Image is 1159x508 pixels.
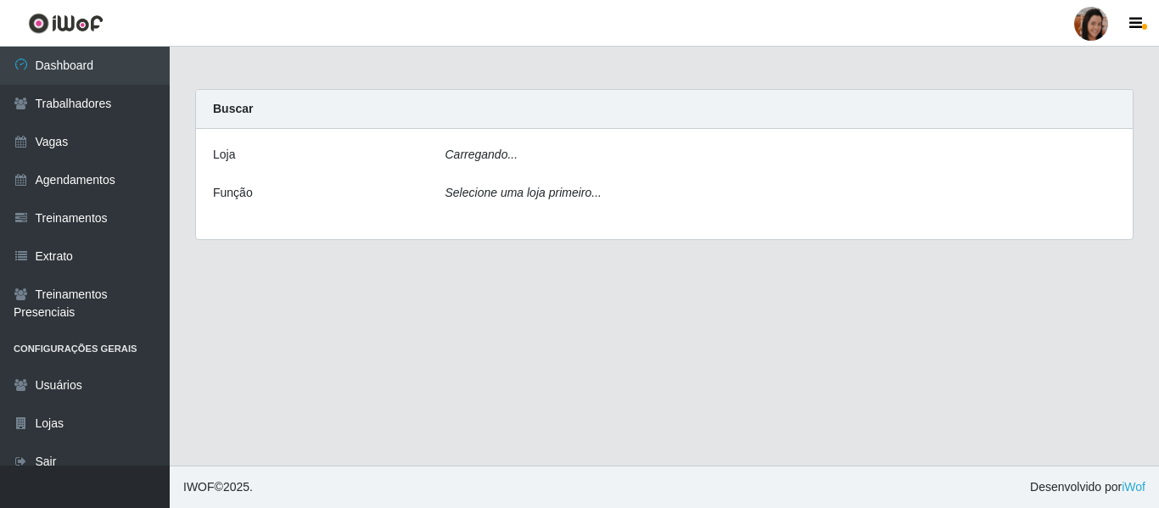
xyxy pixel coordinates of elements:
label: Função [213,184,253,202]
span: IWOF [183,480,215,494]
span: Desenvolvido por [1030,478,1145,496]
i: Carregando... [445,148,518,161]
strong: Buscar [213,102,253,115]
img: CoreUI Logo [28,13,104,34]
span: © 2025 . [183,478,253,496]
a: iWof [1122,480,1145,494]
label: Loja [213,146,235,164]
i: Selecione uma loja primeiro... [445,186,602,199]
